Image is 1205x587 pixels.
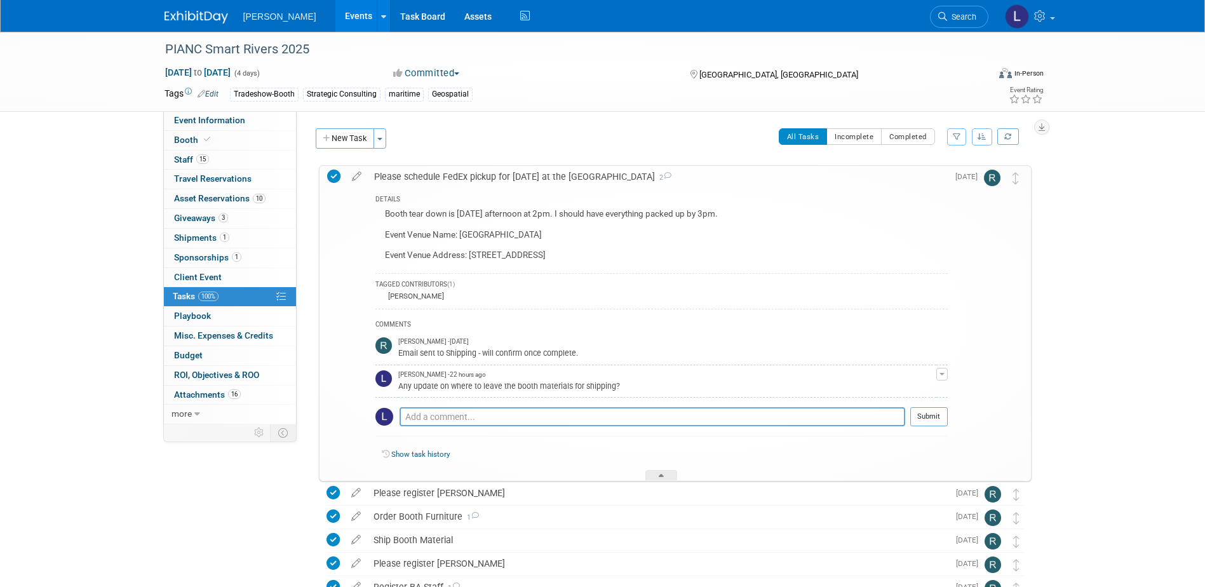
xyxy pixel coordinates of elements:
[174,350,203,360] span: Budget
[164,209,296,228] a: Giveaways3
[985,486,1001,503] img: Rebecca Deis
[230,88,299,101] div: Tradeshow-Booth
[165,67,231,78] span: [DATE] [DATE]
[375,408,393,426] img: Latice Spann
[1005,4,1029,29] img: Latice Spann
[910,407,948,426] button: Submit
[1014,69,1044,78] div: In-Person
[930,6,988,28] a: Search
[984,170,1000,186] img: Rebecca Deis
[164,151,296,170] a: Staff15
[174,135,213,145] span: Booth
[270,424,296,441] td: Toggle Event Tabs
[316,128,374,149] button: New Task
[248,424,271,441] td: Personalize Event Tab Strip
[174,389,241,400] span: Attachments
[999,68,1012,78] img: Format-Inperson.png
[233,69,260,78] span: (4 days)
[174,213,228,223] span: Giveaways
[1013,512,1020,524] i: Move task
[956,536,985,544] span: [DATE]
[253,194,266,203] span: 10
[345,558,367,569] a: edit
[1013,536,1020,548] i: Move task
[174,115,245,125] span: Event Information
[985,557,1001,573] img: Rebecca Deis
[1013,172,1019,184] i: Move task
[368,166,948,187] div: Please schedule FedEx pickup for [DATE] at the [GEOGRAPHIC_DATA]
[174,272,222,282] span: Client Event
[164,307,296,326] a: Playbook
[198,90,219,98] a: Edit
[375,319,948,332] div: COMMENTS
[219,213,228,222] span: 3
[346,171,368,182] a: edit
[375,206,948,266] div: Booth tear down is [DATE] afternoon at 2pm. I should have everything packed up by 3pm. Event Venu...
[164,111,296,130] a: Event Information
[192,67,204,78] span: to
[345,487,367,499] a: edit
[196,154,209,164] span: 15
[228,389,241,399] span: 16
[955,172,984,181] span: [DATE]
[165,87,219,102] td: Tags
[204,136,210,143] i: Booth reservation complete
[165,11,228,24] img: ExhibitDay
[398,337,469,346] span: [PERSON_NAME] - [DATE]
[1013,489,1020,501] i: Move task
[164,268,296,287] a: Client Event
[375,195,948,206] div: DETAILS
[172,408,192,419] span: more
[174,311,211,321] span: Playbook
[947,12,976,22] span: Search
[173,291,219,301] span: Tasks
[913,66,1044,85] div: Event Format
[997,128,1019,145] a: Refresh
[956,489,985,497] span: [DATE]
[232,252,241,262] span: 1
[164,405,296,424] a: more
[164,386,296,405] a: Attachments16
[164,248,296,267] a: Sponsorships1
[985,509,1001,526] img: Rebecca Deis
[164,170,296,189] a: Travel Reservations
[985,533,1001,550] img: Rebecca Deis
[161,38,969,61] div: PIANC Smart Rivers 2025
[367,506,948,527] div: Order Booth Furniture
[398,346,936,358] div: Email sent to Shipping - will confirm once complete.
[367,482,948,504] div: Please register [PERSON_NAME]
[699,70,858,79] span: [GEOGRAPHIC_DATA], [GEOGRAPHIC_DATA]
[164,346,296,365] a: Budget
[447,281,455,288] span: (1)
[375,370,392,387] img: Latice Spann
[367,553,948,574] div: Please register [PERSON_NAME]
[174,370,259,380] span: ROI, Objectives & ROO
[1009,87,1043,93] div: Event Rating
[174,252,241,262] span: Sponsorships
[375,280,948,291] div: TAGGED CONTRIBUTORS
[174,233,229,243] span: Shipments
[367,529,948,551] div: Ship Booth Material
[164,131,296,150] a: Booth
[956,559,985,568] span: [DATE]
[385,88,424,101] div: maritime
[826,128,882,145] button: Incomplete
[779,128,828,145] button: All Tasks
[391,450,450,459] a: Show task history
[198,292,219,301] span: 100%
[881,128,935,145] button: Completed
[398,379,936,391] div: Any update on where to leave the booth materials for shipping?
[345,511,367,522] a: edit
[174,330,273,341] span: Misc. Expenses & Credits
[956,512,985,521] span: [DATE]
[428,88,473,101] div: Geospatial
[220,233,229,242] span: 1
[398,370,486,379] span: [PERSON_NAME] - 22 hours ago
[164,327,296,346] a: Misc. Expenses & Credits
[462,513,479,522] span: 1
[174,173,252,184] span: Travel Reservations
[389,67,464,80] button: Committed
[375,337,392,354] img: Rebecca Deis
[164,287,296,306] a: Tasks100%
[164,189,296,208] a: Asset Reservations10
